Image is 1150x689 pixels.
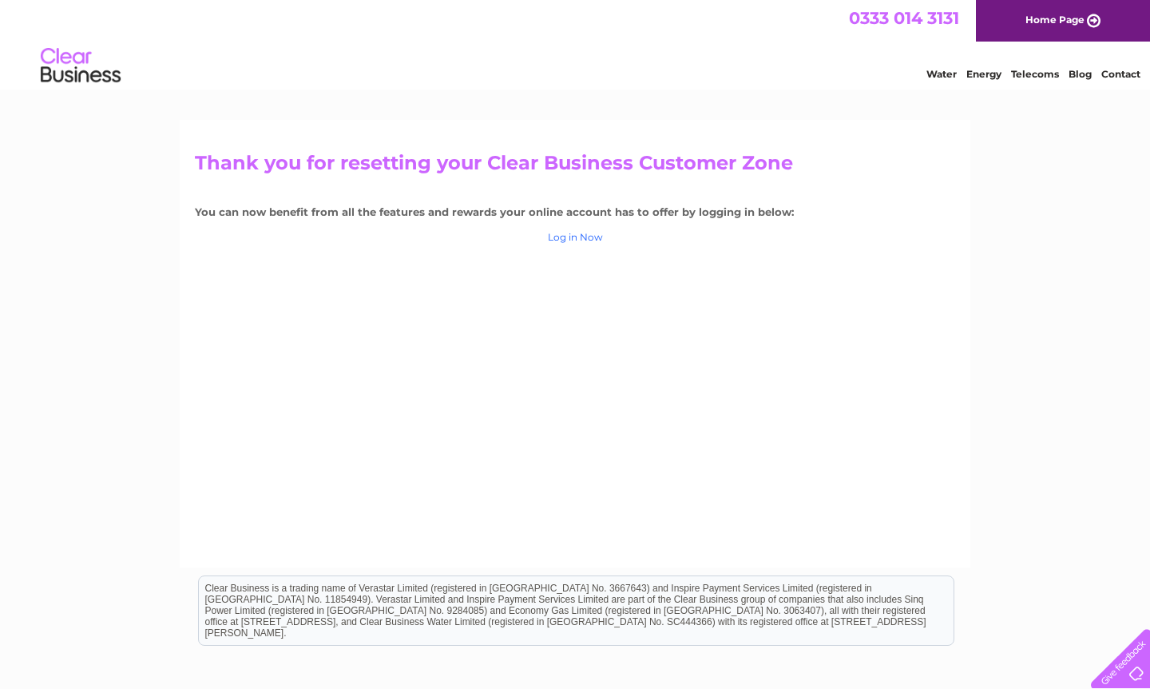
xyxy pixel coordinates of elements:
[849,8,959,28] a: 0333 014 3131
[1069,68,1092,80] a: Blog
[195,206,955,218] h4: You can now benefit from all the features and rewards your online account has to offer by logging...
[1101,68,1140,80] a: Contact
[926,68,957,80] a: Water
[548,231,603,243] a: Log in Now
[199,9,954,78] div: Clear Business is a trading name of Verastar Limited (registered in [GEOGRAPHIC_DATA] No. 3667643...
[40,42,121,90] img: logo.png
[966,68,1001,80] a: Energy
[1011,68,1059,80] a: Telecoms
[195,152,955,182] h2: Thank you for resetting your Clear Business Customer Zone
